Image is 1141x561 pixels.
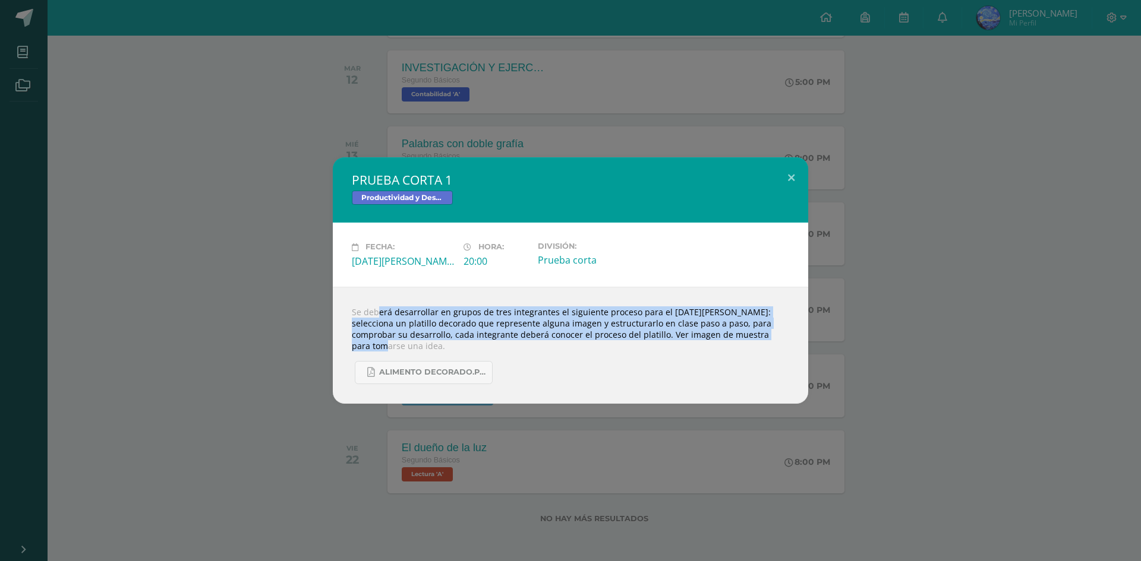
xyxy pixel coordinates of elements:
div: [DATE][PERSON_NAME] [352,255,454,268]
span: Fecha: [365,243,395,252]
button: Close (Esc) [774,157,808,198]
div: Se deberá desarrollar en grupos de tres integrantes el siguiente proceso para el [DATE][PERSON_NA... [333,287,808,404]
span: Productividad y Desarrollo [352,191,453,205]
label: División: [538,242,640,251]
div: 20:00 [464,255,528,268]
div: Prueba corta [538,253,640,267]
span: Hora: [478,243,504,252]
span: ALIMENTO DECORADO.pdf [379,367,486,377]
h2: PRUEBA CORTA 1 [352,172,789,188]
a: ALIMENTO DECORADO.pdf [355,361,493,384]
